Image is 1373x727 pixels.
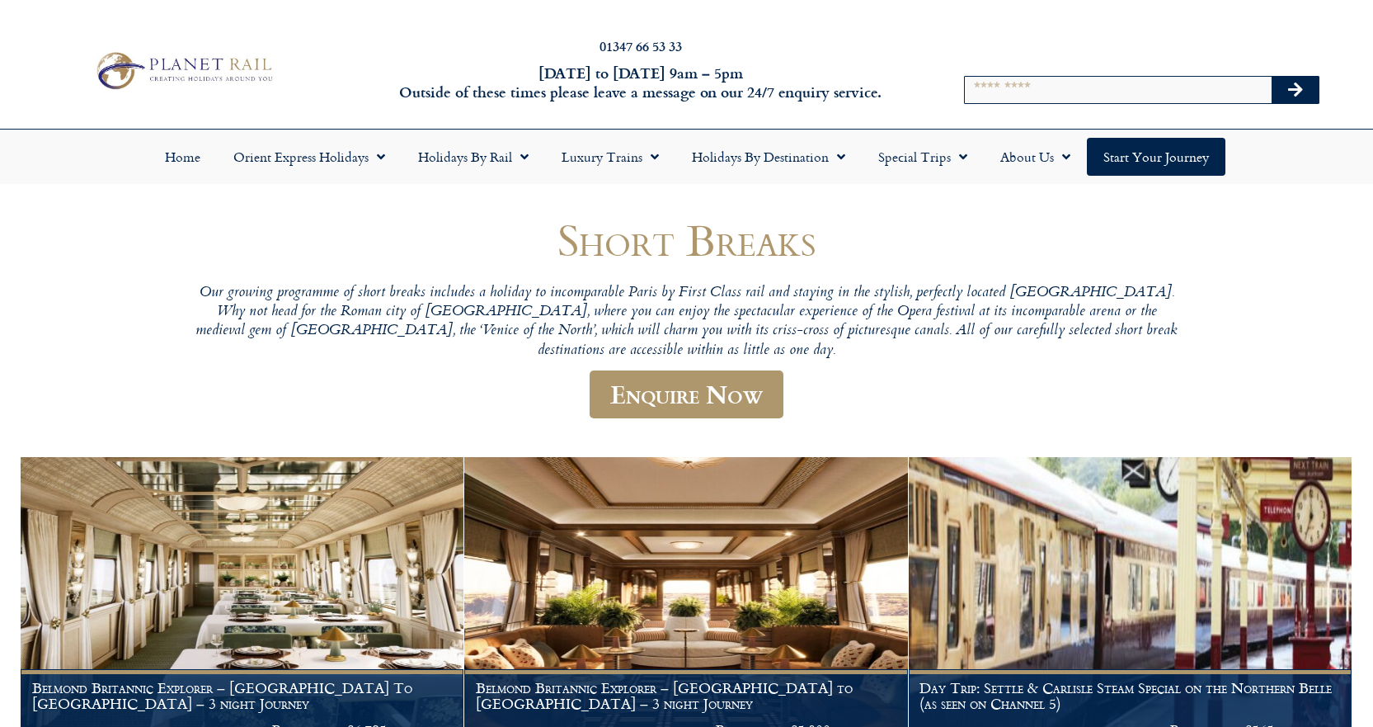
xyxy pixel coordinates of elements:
[89,48,278,94] img: Planet Rail Train Holidays Logo
[600,36,682,55] a: 01347 66 53 33
[545,138,675,176] a: Luxury Trains
[148,138,217,176] a: Home
[1087,138,1225,176] a: Start your Journey
[862,138,984,176] a: Special Trips
[984,138,1087,176] a: About Us
[1272,77,1319,103] button: Search
[402,138,545,176] a: Holidays by Rail
[919,680,1340,712] h1: Day Trip: Settle & Carlisle Steam Special on the Northern Belle (as seen on Channel 5)
[32,680,453,712] h1: Belmond Britannic Explorer – [GEOGRAPHIC_DATA] To [GEOGRAPHIC_DATA] – 3 night Journey
[476,680,896,712] h1: Belmond Britannic Explorer – [GEOGRAPHIC_DATA] to [GEOGRAPHIC_DATA] – 3 night Journey
[217,138,402,176] a: Orient Express Holidays
[8,138,1365,176] nav: Menu
[192,215,1182,264] h1: Short Breaks
[675,138,862,176] a: Holidays by Destination
[370,64,911,102] h6: [DATE] to [DATE] 9am – 5pm Outside of these times please leave a message on our 24/7 enquiry serv...
[192,284,1182,361] p: Our growing programme of short breaks includes a holiday to incomparable Paris by First Class rai...
[590,371,783,419] a: Enquire Now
